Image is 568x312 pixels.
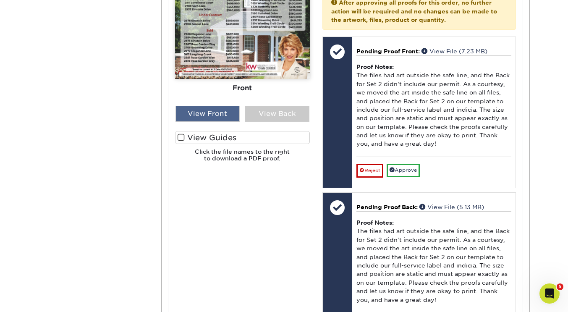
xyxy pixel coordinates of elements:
div: View Back [245,106,309,122]
div: The files had art outside the safe line, and the Back for Set 2 didn't include our permit. As a c... [356,55,511,157]
iframe: Intercom live chat [539,283,560,304]
strong: Proof Notes: [356,219,394,226]
div: View Front [175,106,240,122]
div: Front [175,79,310,97]
strong: Proof Notes: [356,63,394,70]
span: 5 [557,283,563,290]
a: Approve [387,164,420,177]
a: Reject [356,164,383,177]
span: Pending Proof Front: [356,48,420,55]
a: View File (7.23 MB) [421,48,487,55]
h6: Click the file names to the right to download a PDF proof. [175,148,310,169]
span: Pending Proof Back: [356,204,418,210]
label: View Guides [175,131,310,144]
a: View File (5.13 MB) [419,204,484,210]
